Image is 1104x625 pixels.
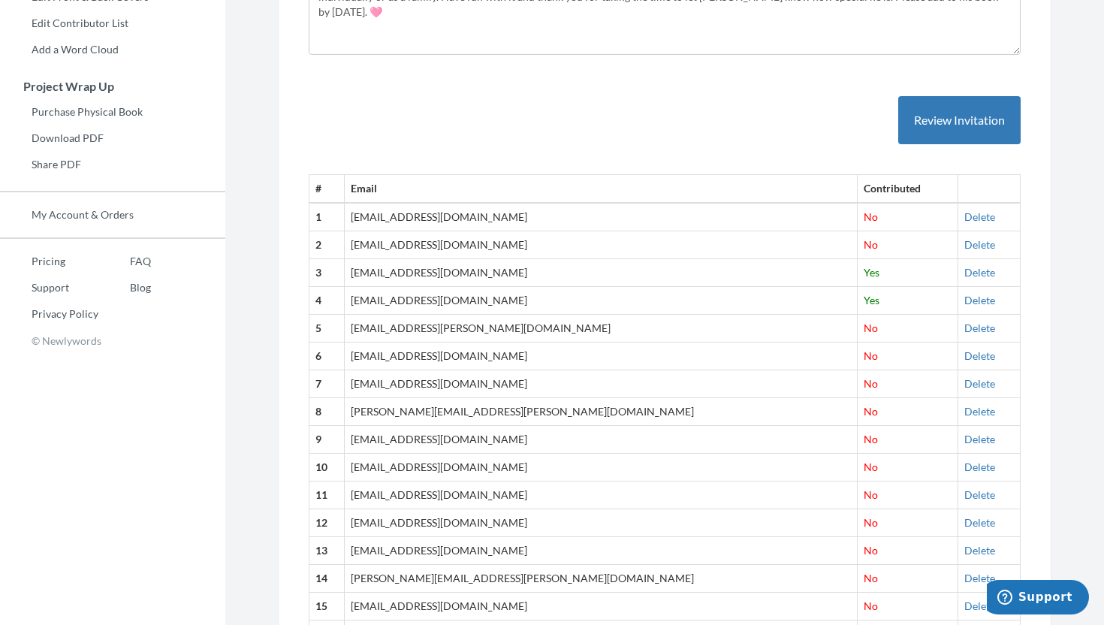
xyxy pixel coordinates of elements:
[964,544,995,557] a: Delete
[309,482,345,509] th: 11
[309,454,345,482] th: 10
[964,405,995,418] a: Delete
[964,460,995,473] a: Delete
[864,488,878,501] span: No
[864,433,878,445] span: No
[345,343,857,370] td: [EMAIL_ADDRESS][DOMAIN_NAME]
[345,537,857,565] td: [EMAIL_ADDRESS][DOMAIN_NAME]
[309,175,345,203] th: #
[309,231,345,259] th: 2
[864,460,878,473] span: No
[345,203,857,231] td: [EMAIL_ADDRESS][DOMAIN_NAME]
[345,287,857,315] td: [EMAIL_ADDRESS][DOMAIN_NAME]
[964,516,995,529] a: Delete
[987,580,1089,617] iframe: Opens a widget where you can chat to one of our agents
[309,593,345,620] th: 15
[964,238,995,251] a: Delete
[309,259,345,287] th: 3
[345,231,857,259] td: [EMAIL_ADDRESS][DOMAIN_NAME]
[964,266,995,279] a: Delete
[345,482,857,509] td: [EMAIL_ADDRESS][DOMAIN_NAME]
[98,276,151,299] a: Blog
[857,175,958,203] th: Contributed
[309,343,345,370] th: 6
[964,349,995,362] a: Delete
[309,370,345,398] th: 7
[864,349,878,362] span: No
[964,572,995,584] a: Delete
[864,266,879,279] span: Yes
[864,544,878,557] span: No
[964,488,995,501] a: Delete
[345,315,857,343] td: [EMAIL_ADDRESS][PERSON_NAME][DOMAIN_NAME]
[864,516,878,529] span: No
[1,80,225,93] h3: Project Wrap Up
[864,238,878,251] span: No
[345,426,857,454] td: [EMAIL_ADDRESS][DOMAIN_NAME]
[309,537,345,565] th: 13
[864,294,879,306] span: Yes
[864,599,878,612] span: No
[345,454,857,482] td: [EMAIL_ADDRESS][DOMAIN_NAME]
[309,287,345,315] th: 4
[345,398,857,426] td: [PERSON_NAME][EMAIL_ADDRESS][PERSON_NAME][DOMAIN_NAME]
[964,294,995,306] a: Delete
[345,509,857,537] td: [EMAIL_ADDRESS][DOMAIN_NAME]
[864,377,878,390] span: No
[864,210,878,223] span: No
[345,370,857,398] td: [EMAIL_ADDRESS][DOMAIN_NAME]
[309,315,345,343] th: 5
[345,565,857,593] td: [PERSON_NAME][EMAIL_ADDRESS][PERSON_NAME][DOMAIN_NAME]
[309,509,345,537] th: 12
[864,572,878,584] span: No
[964,433,995,445] a: Delete
[964,210,995,223] a: Delete
[309,565,345,593] th: 14
[98,250,151,273] a: FAQ
[309,398,345,426] th: 8
[345,593,857,620] td: [EMAIL_ADDRESS][DOMAIN_NAME]
[964,599,995,612] a: Delete
[309,426,345,454] th: 9
[345,259,857,287] td: [EMAIL_ADDRESS][DOMAIN_NAME]
[898,96,1021,145] button: Review Invitation
[864,405,878,418] span: No
[345,175,857,203] th: Email
[864,322,878,334] span: No
[309,203,345,231] th: 1
[964,377,995,390] a: Delete
[964,322,995,334] a: Delete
